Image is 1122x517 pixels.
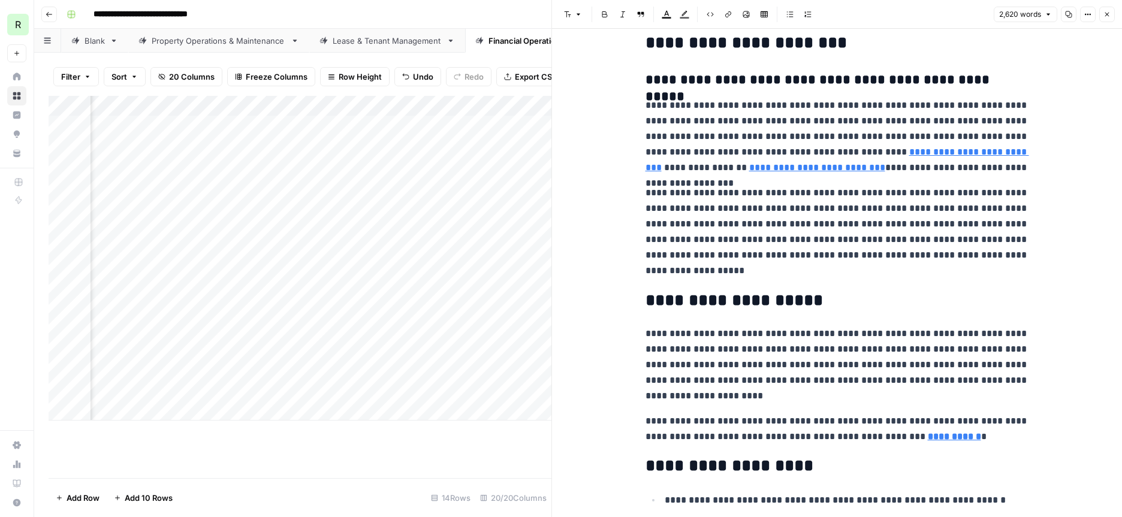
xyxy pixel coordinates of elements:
[227,67,315,86] button: Freeze Columns
[246,71,307,83] span: Freeze Columns
[394,67,441,86] button: Undo
[61,29,128,53] a: Blank
[496,67,565,86] button: Export CSV
[7,86,26,105] a: Browse
[7,474,26,493] a: Learning Hub
[152,35,286,47] div: Property Operations & Maintenance
[128,29,309,53] a: Property Operations & Maintenance
[320,67,390,86] button: Row Height
[7,125,26,144] a: Opportunities
[107,488,180,507] button: Add 10 Rows
[111,71,127,83] span: Sort
[49,488,107,507] button: Add Row
[61,71,80,83] span: Filter
[465,71,484,83] span: Redo
[7,10,26,40] button: Workspace: Re-Leased
[7,493,26,512] button: Help + Support
[104,67,146,86] button: Sort
[7,105,26,125] a: Insights
[426,488,475,507] div: 14 Rows
[7,144,26,163] a: Your Data
[7,436,26,455] a: Settings
[994,7,1057,22] button: 2,620 words
[7,67,26,86] a: Home
[15,17,21,32] span: R
[169,71,215,83] span: 20 Columns
[465,29,588,53] a: Financial Operations
[413,71,433,83] span: Undo
[488,35,565,47] div: Financial Operations
[125,492,173,504] span: Add 10 Rows
[7,455,26,474] a: Usage
[446,67,491,86] button: Redo
[53,67,99,86] button: Filter
[85,35,105,47] div: Blank
[999,9,1041,20] span: 2,620 words
[475,488,551,507] div: 20/20 Columns
[333,35,442,47] div: Lease & Tenant Management
[150,67,222,86] button: 20 Columns
[67,492,99,504] span: Add Row
[309,29,465,53] a: Lease & Tenant Management
[515,71,557,83] span: Export CSV
[339,71,382,83] span: Row Height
